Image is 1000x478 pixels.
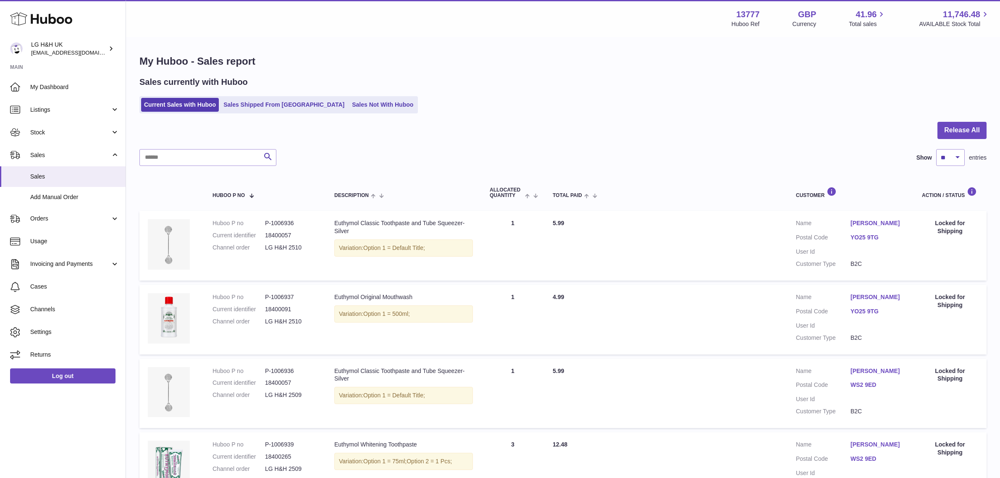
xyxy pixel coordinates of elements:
[363,244,425,251] span: Option 1 = Default Title;
[213,391,265,399] dt: Channel order
[213,305,265,313] dt: Current identifier
[796,293,850,303] dt: Name
[265,379,318,387] dd: 18400057
[30,283,119,291] span: Cases
[850,293,905,301] a: [PERSON_NAME]
[736,9,760,20] strong: 13777
[481,211,544,281] td: 1
[796,307,850,318] dt: Postal Code
[856,9,877,20] span: 41.96
[798,9,816,20] strong: GBP
[30,260,110,268] span: Invoicing and Payments
[213,465,265,473] dt: Channel order
[265,305,318,313] dd: 18400091
[349,98,416,112] a: Sales Not With Huboo
[139,76,248,88] h2: Sales currently with Huboo
[31,41,107,57] div: LG H&H UK
[148,293,190,344] img: Euthymol-Original-Mouthwash-500ml.webp
[796,322,850,330] dt: User Id
[213,293,265,301] dt: Huboo P no
[796,219,850,229] dt: Name
[148,219,190,270] img: Euthymol_Classic_Toothpaste_and_Tube_Squeezer-Silver-Image-4.webp
[796,187,905,198] div: Customer
[922,367,978,383] div: Locked for Shipping
[334,367,473,383] div: Euthymol Classic Toothpaste and Tube Squeezer-Silver
[732,20,760,28] div: Huboo Ref
[796,469,850,477] dt: User Id
[30,305,119,313] span: Channels
[265,318,318,326] dd: LG H&H 2510
[30,106,110,114] span: Listings
[148,367,190,418] img: Euthymol_Classic_Toothpaste_and_Tube_Squeezer-Silver-Image-4.webp
[213,219,265,227] dt: Huboo P no
[10,42,23,55] img: veechen@lghnh.co.uk
[265,293,318,301] dd: P-1006937
[553,368,564,374] span: 5.99
[334,193,369,198] span: Description
[922,219,978,235] div: Locked for Shipping
[265,219,318,227] dd: P-1006936
[796,367,850,377] dt: Name
[796,234,850,244] dt: Postal Code
[919,20,990,28] span: AVAILABLE Stock Total
[30,328,119,336] span: Settings
[793,20,816,28] div: Currency
[796,455,850,465] dt: Postal Code
[334,305,473,323] div: Variation:
[850,234,905,242] a: YO25 9TG
[265,465,318,473] dd: LG H&H 2509
[334,453,473,470] div: Variation:
[796,248,850,256] dt: User Id
[943,9,980,20] span: 11,746.48
[265,453,318,461] dd: 18400265
[850,334,905,342] dd: B2C
[969,154,987,162] span: entries
[922,441,978,457] div: Locked for Shipping
[220,98,347,112] a: Sales Shipped From [GEOGRAPHIC_DATA]
[922,293,978,309] div: Locked for Shipping
[265,244,318,252] dd: LG H&H 2510
[213,441,265,449] dt: Huboo P no
[213,231,265,239] dt: Current identifier
[30,173,119,181] span: Sales
[265,441,318,449] dd: P-1006939
[796,395,850,403] dt: User Id
[553,441,567,448] span: 12.48
[334,387,473,404] div: Variation:
[213,367,265,375] dt: Huboo P no
[553,220,564,226] span: 5.99
[850,260,905,268] dd: B2C
[850,455,905,463] a: WS2 9ED
[850,367,905,375] a: [PERSON_NAME]
[919,9,990,28] a: 11,746.48 AVAILABLE Stock Total
[796,334,850,342] dt: Customer Type
[30,237,119,245] span: Usage
[796,260,850,268] dt: Customer Type
[937,122,987,139] button: Release All
[481,359,544,428] td: 1
[796,441,850,451] dt: Name
[850,219,905,227] a: [PERSON_NAME]
[30,151,110,159] span: Sales
[213,244,265,252] dt: Channel order
[30,351,119,359] span: Returns
[363,310,410,317] span: Option 1 = 500ml;
[849,20,886,28] span: Total sales
[265,391,318,399] dd: LG H&H 2509
[213,379,265,387] dt: Current identifier
[850,307,905,315] a: YO25 9TG
[213,318,265,326] dt: Channel order
[849,9,886,28] a: 41.96 Total sales
[334,441,473,449] div: Euthymol Whitening Toothpaste
[363,392,425,399] span: Option 1 = Default Title;
[850,441,905,449] a: [PERSON_NAME]
[213,193,245,198] span: Huboo P no
[30,83,119,91] span: My Dashboard
[10,368,115,383] a: Log out
[407,458,452,465] span: Option 2 = 1 Pcs;
[796,407,850,415] dt: Customer Type
[922,187,978,198] div: Action / Status
[481,285,544,355] td: 1
[334,239,473,257] div: Variation:
[553,294,564,300] span: 4.99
